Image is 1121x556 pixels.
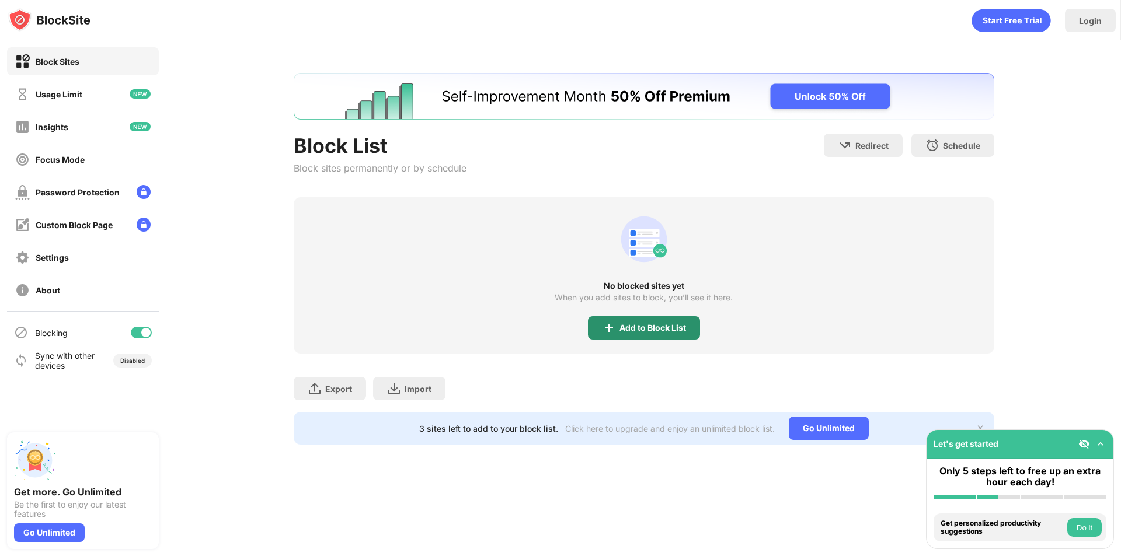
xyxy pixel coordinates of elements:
[294,73,994,120] iframe: Banner
[14,354,28,368] img: sync-icon.svg
[36,285,60,295] div: About
[419,424,558,433] div: 3 sites left to add to your block list.
[789,417,869,440] div: Go Unlimited
[14,486,152,498] div: Get more. Go Unlimited
[36,187,120,197] div: Password Protection
[616,211,672,267] div: animation
[120,357,145,364] div: Disabled
[294,134,466,158] div: Block List
[976,424,985,433] img: x-button.svg
[15,87,30,102] img: time-usage-off.svg
[565,424,775,433] div: Click here to upgrade and enjoy an unlimited block list.
[14,523,85,542] div: Go Unlimited
[130,89,151,99] img: new-icon.svg
[15,120,30,134] img: insights-off.svg
[619,323,686,333] div: Add to Block List
[15,218,30,232] img: customize-block-page-off.svg
[8,8,90,32] img: logo-blocksite.svg
[1079,16,1102,26] div: Login
[294,162,466,174] div: Block sites permanently or by schedule
[14,500,152,519] div: Be the first to enjoy our latest features
[405,384,431,394] div: Import
[14,326,28,340] img: blocking-icon.svg
[15,185,30,200] img: password-protection-off.svg
[972,9,1051,32] div: animation
[36,57,79,67] div: Block Sites
[137,185,151,199] img: lock-menu.svg
[855,141,889,151] div: Redirect
[941,519,1064,536] div: Get personalized productivity suggestions
[325,384,352,394] div: Export
[36,155,85,165] div: Focus Mode
[15,283,30,298] img: about-off.svg
[36,253,69,263] div: Settings
[1095,438,1106,450] img: omni-setup-toggle.svg
[36,122,68,132] div: Insights
[14,439,56,481] img: push-unlimited.svg
[934,466,1106,488] div: Only 5 steps left to free up an extra hour each day!
[15,152,30,167] img: focus-off.svg
[943,141,980,151] div: Schedule
[36,89,82,99] div: Usage Limit
[15,54,30,69] img: block-on.svg
[934,439,998,449] div: Let's get started
[1067,518,1102,537] button: Do it
[137,218,151,232] img: lock-menu.svg
[35,328,68,338] div: Blocking
[130,122,151,131] img: new-icon.svg
[555,293,733,302] div: When you add sites to block, you’ll see it here.
[36,220,113,230] div: Custom Block Page
[15,250,30,265] img: settings-off.svg
[35,351,95,370] div: Sync with other devices
[1078,438,1090,450] img: eye-not-visible.svg
[294,281,994,291] div: No blocked sites yet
